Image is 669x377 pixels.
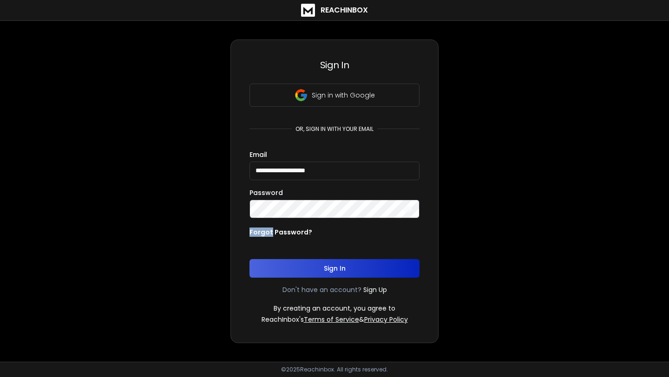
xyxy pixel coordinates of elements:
[249,58,420,71] h3: Sign In
[312,91,375,100] p: Sign in with Google
[249,84,420,107] button: Sign in with Google
[282,285,361,294] p: Don't have an account?
[249,227,312,237] p: Forgot Password?
[249,189,283,196] label: Password
[301,4,368,17] a: ReachInbox
[262,315,408,324] p: ReachInbox's &
[249,151,267,158] label: Email
[274,304,395,313] p: By creating an account, you agree to
[364,315,408,324] a: Privacy Policy
[301,4,315,17] img: logo
[304,315,359,324] a: Terms of Service
[249,259,420,278] button: Sign In
[292,125,377,133] p: or, sign in with your email
[363,285,387,294] a: Sign Up
[281,366,388,373] p: © 2025 Reachinbox. All rights reserved.
[321,5,368,16] h1: ReachInbox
